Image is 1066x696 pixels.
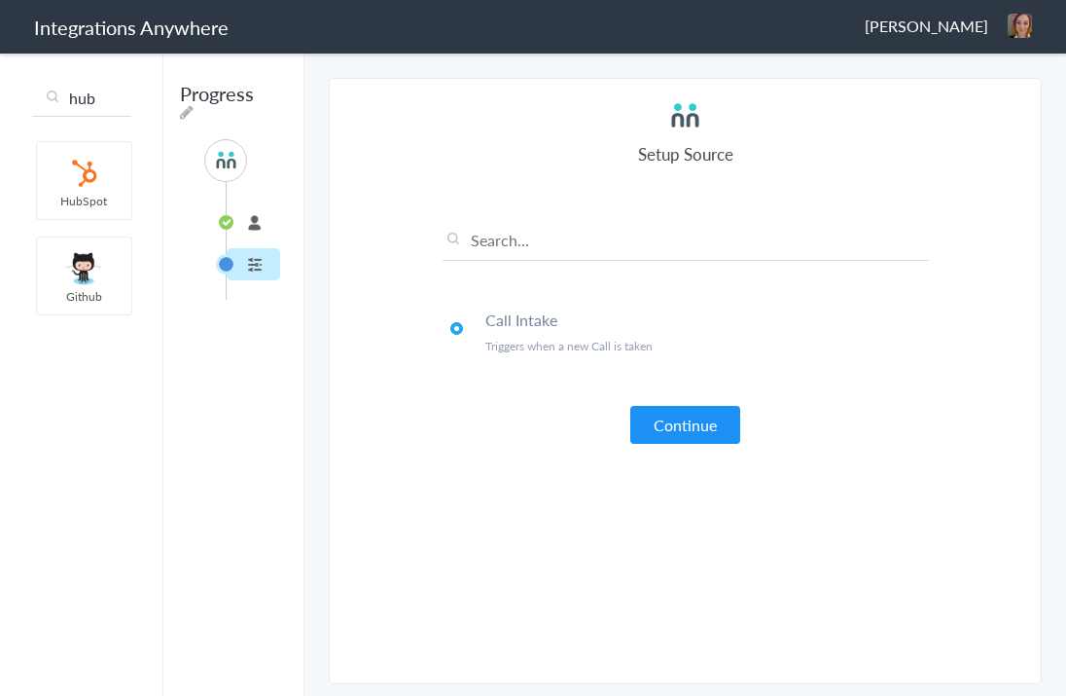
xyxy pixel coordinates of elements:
[443,142,929,165] h4: Setup Source
[43,157,125,190] img: hubspot-logo.svg
[485,309,929,331] h4: Call Intake
[37,193,131,209] span: HubSpot
[32,80,131,117] input: Search...
[865,15,988,37] span: [PERSON_NAME]
[1008,14,1032,38] img: e104cdde-3abe-4874-827c-9f5a214dcc53.jpeg
[668,98,702,132] img: answerconnect-logo.svg
[214,148,238,172] img: answerconnect-logo.svg
[43,252,125,285] img: github.png
[34,14,229,41] h1: Integrations Anywhere
[37,288,131,305] span: Github
[485,338,929,354] p: Triggers when a new Call is taken
[443,229,929,261] input: Search...
[630,406,740,444] button: Continue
